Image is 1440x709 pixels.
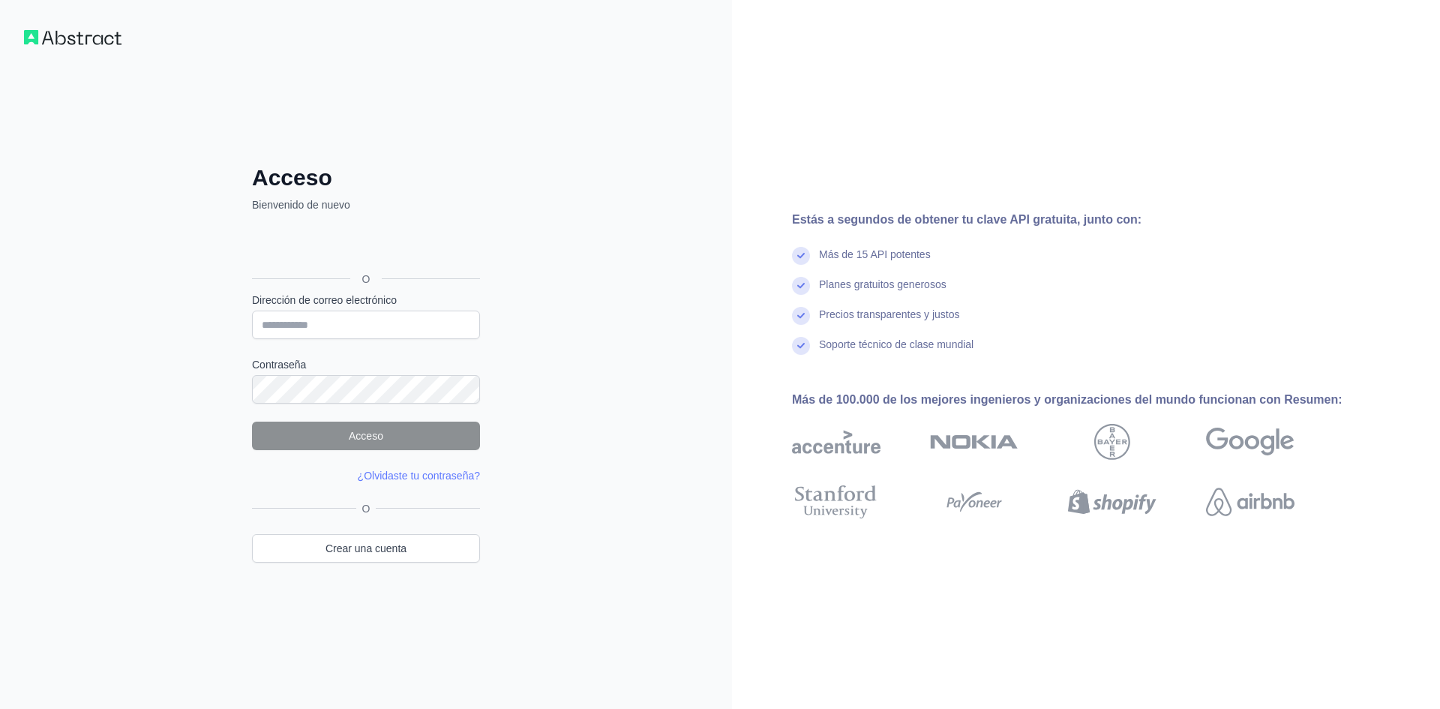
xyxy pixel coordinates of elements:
img: Airbnb [1206,485,1294,518]
img: Google [1206,424,1294,460]
font: Bienvenido de nuevo [252,199,350,211]
img: Payoneer [941,485,1007,518]
img: Flujo de trabajo [24,30,121,45]
font: O [362,273,370,285]
a: ¿Olvidaste tu contraseña? [358,470,480,482]
font: Acceso [349,430,383,442]
font: Dirección de correo electrónico [252,294,397,306]
font: Crear una cuenta [325,542,406,554]
img: marca de verificación [792,307,810,325]
button: Acceso [252,422,480,450]
font: Precios transparentes y justos [819,308,960,320]
iframe: Botón Iniciar sesión con Google [244,229,484,262]
img: Shopify [1068,485,1156,518]
a: Crear una cuenta [252,534,480,563]
font: Planes gratuitos generosos [819,278,946,290]
font: Soporte técnico de clase mundial [819,338,973,350]
font: Más de 15 API potentes [819,248,931,260]
img: Universidad de Stanford [795,485,877,518]
font: Más de 100.000 de los mejores ingenieros y organizaciones del mundo funcionan con Resumen: [792,393,1342,406]
font: O [362,503,370,515]
font: Contraseña [252,359,306,371]
img: Nokia [930,424,1018,460]
img: acento [792,424,880,460]
img: marca de verificación [792,277,810,295]
img: Bayer [1094,424,1130,460]
font: Estás a segundos de obtener tu clave API gratuita, junto con: [792,213,1141,226]
font: Acceso [252,165,332,190]
img: marca de verificación [792,337,810,355]
img: marca de verificación [792,247,810,265]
